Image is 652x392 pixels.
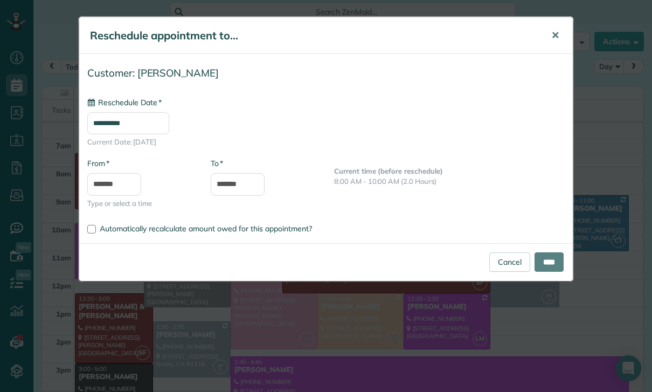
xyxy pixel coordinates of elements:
span: Current Date: [DATE] [87,137,565,147]
h4: Customer: [PERSON_NAME] [87,67,565,79]
b: Current time (before reschedule) [334,167,443,175]
a: Cancel [489,252,530,272]
span: Type or select a time [87,198,195,209]
p: 8:00 AM - 10:00 AM (2.0 Hours) [334,176,565,187]
span: ✕ [551,29,559,42]
label: Reschedule Date [87,97,162,108]
span: Automatically recalculate amount owed for this appointment? [100,224,312,233]
label: From [87,158,109,169]
label: To [211,158,223,169]
h5: Reschedule appointment to... [90,28,536,43]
